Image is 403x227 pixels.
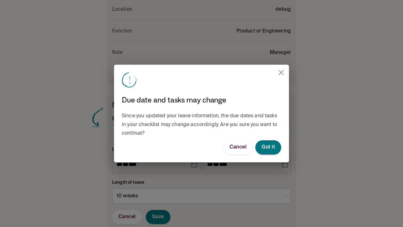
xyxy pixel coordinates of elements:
button: close [276,67,286,78]
button: Got it [255,140,281,154]
span: Cancel [230,144,247,151]
h6: Due date and tasks may change [122,95,281,104]
button: Cancel [223,140,253,154]
span: Got it [262,144,275,151]
p: Since you updated your leave information, the due dates and tasks in your checklist may change ac... [122,112,281,138]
